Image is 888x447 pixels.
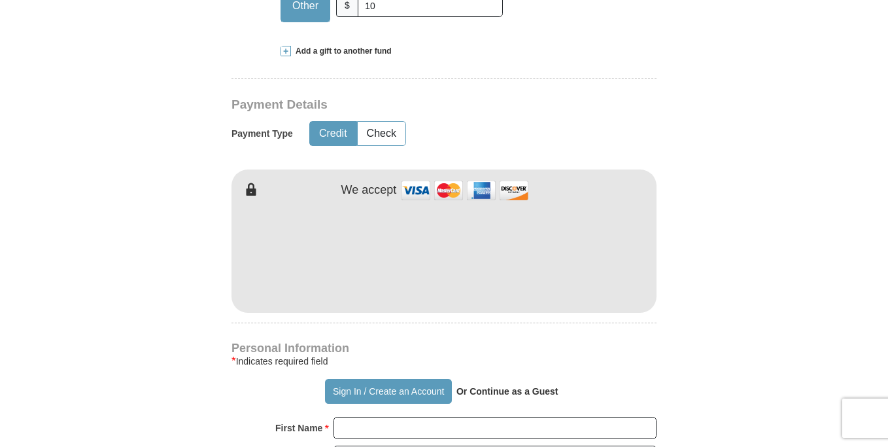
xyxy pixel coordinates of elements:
[231,98,565,113] h3: Payment Details
[291,46,392,57] span: Add a gift to another fund
[456,386,558,397] strong: Or Continue as a Guest
[325,379,451,404] button: Sign In / Create an Account
[358,122,405,146] button: Check
[231,128,293,139] h5: Payment Type
[341,183,397,198] h4: We accept
[400,176,530,204] img: credit cards accepted
[275,419,322,437] strong: First Name
[310,122,356,146] button: Credit
[231,343,657,353] h4: Personal Information
[231,353,657,369] div: Indicates required field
